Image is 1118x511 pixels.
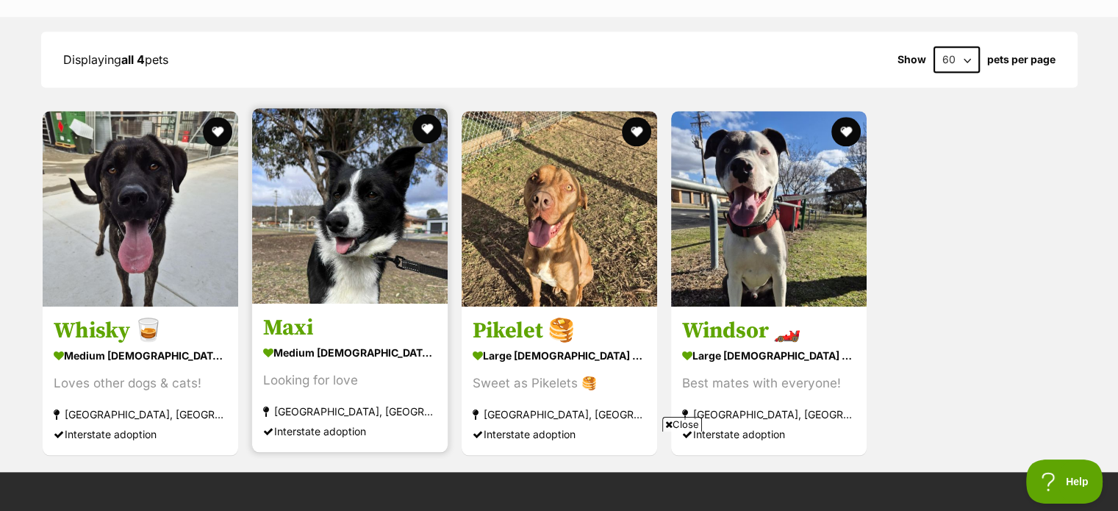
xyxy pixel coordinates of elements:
[252,108,448,304] img: Maxi
[1026,460,1103,504] iframe: Help Scout Beacon - Open
[682,346,856,367] div: large [DEMOGRAPHIC_DATA] Dog
[987,54,1056,65] label: pets per page
[54,425,227,445] div: Interstate adoption
[462,111,657,307] img: Pikelet 🥞
[682,425,856,445] div: Interstate adoption
[897,54,926,65] span: Show
[622,117,651,146] button: favourite
[682,405,856,425] div: [GEOGRAPHIC_DATA], [GEOGRAPHIC_DATA]
[203,437,916,504] iframe: Advertisement
[462,307,657,456] a: Pikelet 🥞 large [DEMOGRAPHIC_DATA] Dog Sweet as Pikelets 🥞 [GEOGRAPHIC_DATA], [GEOGRAPHIC_DATA] I...
[473,346,646,367] div: large [DEMOGRAPHIC_DATA] Dog
[54,346,227,367] div: medium [DEMOGRAPHIC_DATA] Dog
[121,52,145,67] strong: all 4
[54,374,227,394] div: Loves other dogs & cats!
[263,422,437,442] div: Interstate adoption
[263,371,437,391] div: Looking for love
[54,405,227,425] div: [GEOGRAPHIC_DATA], [GEOGRAPHIC_DATA]
[263,315,437,343] h3: Maxi
[63,52,168,67] span: Displaying pets
[203,117,232,146] button: favourite
[671,111,867,307] img: Windsor 🏎️
[43,111,238,307] img: Whisky 🥃
[662,417,702,432] span: Close
[473,374,646,394] div: Sweet as Pikelets 🥞
[263,343,437,364] div: medium [DEMOGRAPHIC_DATA] Dog
[473,425,646,445] div: Interstate adoption
[263,402,437,422] div: [GEOGRAPHIC_DATA], [GEOGRAPHIC_DATA]
[43,307,238,456] a: Whisky 🥃 medium [DEMOGRAPHIC_DATA] Dog Loves other dogs & cats! [GEOGRAPHIC_DATA], [GEOGRAPHIC_DA...
[831,117,861,146] button: favourite
[473,405,646,425] div: [GEOGRAPHIC_DATA], [GEOGRAPHIC_DATA]
[671,307,867,456] a: Windsor 🏎️ large [DEMOGRAPHIC_DATA] Dog Best mates with everyone! [GEOGRAPHIC_DATA], [GEOGRAPHIC_...
[54,318,227,346] h3: Whisky 🥃
[682,374,856,394] div: Best mates with everyone!
[473,318,646,346] h3: Pikelet 🥞
[682,318,856,346] h3: Windsor 🏎️
[412,114,442,143] button: favourite
[252,304,448,453] a: Maxi medium [DEMOGRAPHIC_DATA] Dog Looking for love [GEOGRAPHIC_DATA], [GEOGRAPHIC_DATA] Intersta...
